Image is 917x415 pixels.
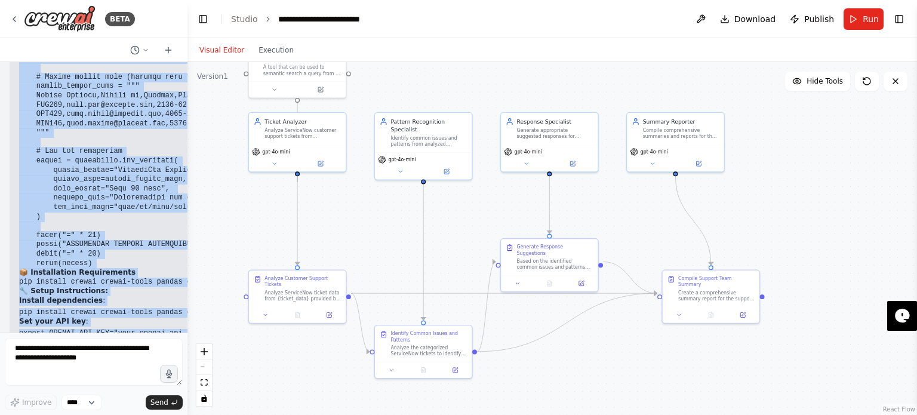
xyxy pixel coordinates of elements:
[19,317,86,325] strong: Set your API key
[804,13,834,25] span: Publish
[19,287,108,295] strong: 🔧 Setup Instructions:
[197,72,228,81] div: Version 1
[388,156,416,163] span: gpt-4o-mini
[550,159,595,168] button: Open in side panel
[5,395,57,410] button: Improve
[298,159,343,168] button: Open in side panel
[192,43,251,57] button: Visual Editor
[316,311,343,320] button: Open in side panel
[390,118,467,133] div: Pattern Recognition Specialist
[19,278,213,286] code: pip install crewai crewai-tools pandas openai
[515,149,542,155] span: gpt-4o-mini
[883,406,915,413] a: React Flow attribution
[263,64,341,76] div: A tool that can be used to semantic search a query from a CSV's content.
[263,54,328,62] div: Search a CSV's content
[248,49,347,98] div: CSVSearchToolSearch a CSV's contentA tool that can be used to semantic search a query from a CSV'...
[729,311,756,320] button: Open in side panel
[517,127,593,140] div: Generate appropriate suggested responses for frequently asked questions and common issues based o...
[643,127,719,140] div: Compile comprehensive summaries and reports for the support team based on ticket analysis, patter...
[24,5,96,32] img: Logo
[390,345,467,357] div: Analyze the categorized ServiceNow tickets to identify recurring issues, common patterns, and tre...
[517,118,593,125] div: Response Specialist
[643,118,719,125] div: Summary Reporter
[19,329,204,337] code: export OPENAI_API_KEY="your-openai-api-key"
[196,375,212,391] button: fit view
[390,330,467,343] div: Identify Common Issues and Patterns
[351,290,657,297] g: Edge from 5c3bf147-b5ae-4559-9bf5-9714395d9916 to 0300cbd6-291d-4730-bf43-f61fa57ef418
[672,176,715,265] g: Edge from 782391a7-f3e7-4652-92ce-462b06cc0eba to 0300cbd6-291d-4730-bf43-f61fa57ef418
[420,176,427,321] g: Edge from cf2c90ab-7eb4-459b-86bc-43a9b4c3d185 to cd588edd-8f71-40ea-9de5-cec70245afef
[19,296,103,305] strong: Install dependencies
[19,308,213,316] code: pip install crewai crewai-tools pandas openai
[196,344,212,406] div: React Flow controls
[678,290,755,302] div: Create a comprehensive summary report for the support team management that consolidates all findi...
[676,159,721,168] button: Open in side panel
[533,279,566,288] button: No output available
[442,365,469,375] button: Open in side panel
[150,398,168,407] span: Send
[517,244,593,256] div: Generate Response Suggestions
[105,12,135,26] div: BETA
[546,176,553,233] g: Edge from a0a61385-8ada-45b4-b359-4312934857c3 to e31ded12-92cf-4c61-91ad-f45b620a3f0b
[196,359,212,375] button: zoom out
[785,8,839,30] button: Publish
[231,13,395,25] nav: breadcrumb
[262,149,290,155] span: gpt-4o-mini
[891,11,907,27] button: Show right sidebar
[390,135,467,147] div: Identify common issues and patterns from analyzed customer support tickets to help the support te...
[641,149,668,155] span: gpt-4o-mini
[844,8,884,30] button: Run
[807,76,843,86] span: Hide Tools
[159,43,178,57] button: Start a new chat
[264,118,341,125] div: Ticket Analyzer
[196,344,212,359] button: zoom in
[785,72,850,91] button: Hide Tools
[500,238,599,292] div: Generate Response SuggestionsBased on the identified common issues and patterns from ServiceNow t...
[231,14,258,24] a: Studio
[146,395,183,410] button: Send
[125,43,154,57] button: Switch to previous chat
[264,127,341,140] div: Analyze ServiceNow customer support tickets from {ticket_source} by thoroughly reviewing Comments...
[603,258,657,297] g: Edge from e31ded12-92cf-4c61-91ad-f45b620a3f0b to 0300cbd6-291d-4730-bf43-f61fa57ef418
[500,112,599,173] div: Response SpecialistGenerate appropriate suggested responses for frequently asked questions and co...
[374,325,473,379] div: Identify Common Issues and PatternsAnalyze the categorized ServiceNow tickets to identify recurri...
[293,176,301,265] g: Edge from 377ff1fa-4065-4d87-8c12-0ec3fe4656db to 5c3bf147-b5ae-4559-9bf5-9714395d9916
[477,290,657,356] g: Edge from cd588edd-8f71-40ea-9de5-cec70245afef to 0300cbd6-291d-4730-bf43-f61fa57ef418
[195,11,211,27] button: Hide left sidebar
[374,112,473,180] div: Pattern Recognition SpecialistIdentify common issues and patterns from analyzed customer support ...
[196,391,212,406] button: toggle interactivity
[248,112,347,173] div: Ticket AnalyzerAnalyze ServiceNow customer support tickets from {ticket_source} by thoroughly rev...
[715,8,781,30] button: Download
[293,36,301,184] g: Edge from 377ff1fa-4065-4d87-8c12-0ec3fe4656db to 5c0f8eda-48a8-4416-9f6b-74ef0f1b4fe1
[694,311,728,320] button: No output available
[264,275,341,288] div: Analyze Customer Support Tickets
[351,290,370,356] g: Edge from 5c3bf147-b5ae-4559-9bf5-9714395d9916 to cd588edd-8f71-40ea-9de5-cec70245afef
[160,365,178,383] button: Click to speak your automation idea
[477,258,496,356] g: Edge from cd588edd-8f71-40ea-9de5-cec70245afef to e31ded12-92cf-4c61-91ad-f45b620a3f0b
[678,275,755,288] div: Compile Support Team Summary
[626,112,725,173] div: Summary ReporterCompile comprehensive summaries and reports for the support team based on ticket ...
[568,279,595,288] button: Open in side panel
[424,167,469,176] button: Open in side panel
[661,270,760,324] div: Compile Support Team SummaryCreate a comprehensive summary report for the support team management...
[22,398,51,407] span: Improve
[298,85,343,94] button: Open in side panel
[251,43,301,57] button: Execution
[248,270,347,324] div: Analyze Customer Support TicketsAnalyze ServiceNow ticket data from {ticket_data} provided by the...
[734,13,776,25] span: Download
[407,365,440,375] button: No output available
[281,311,314,320] button: No output available
[19,268,136,276] strong: 📦 Installation Requirements
[264,290,341,302] div: Analyze ServiceNow ticket data from {ticket_data} provided by the user for {ticket_source} within...
[517,258,593,270] div: Based on the identified common issues and patterns from ServiceNow ticket analysis, create sugges...
[863,13,879,25] span: Run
